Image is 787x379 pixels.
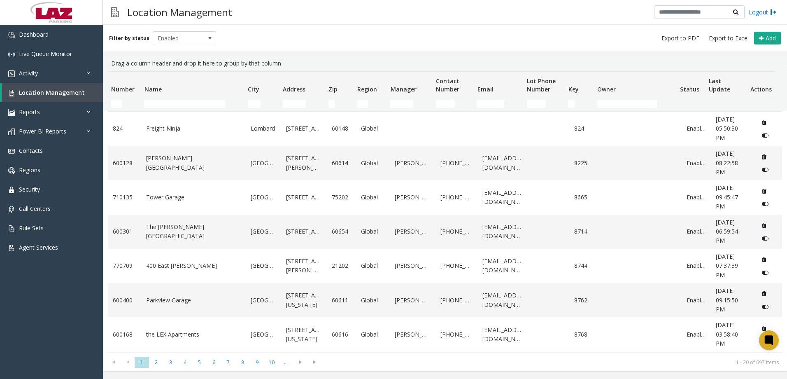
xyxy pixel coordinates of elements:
[436,77,459,93] span: Contact Number
[111,100,122,108] input: Number Filter
[251,193,276,202] a: [GEOGRAPHIC_DATA]
[716,286,747,314] a: [DATE] 09:15:50 PM
[19,166,40,174] span: Regions
[286,257,322,275] a: [STREET_ADDRESS][PERSON_NAME]
[111,2,119,22] img: pageIcon
[574,330,594,339] a: 8768
[113,159,136,168] a: 600128
[527,100,546,108] input: Lot Phone Number Filter
[758,300,773,313] button: Disable
[395,227,431,236] a: [PERSON_NAME]
[716,149,747,177] a: [DATE] 08:22:58 PM
[309,359,320,365] span: Go to the last page
[295,359,306,365] span: Go to the next page
[8,245,15,251] img: 'icon'
[766,34,776,42] span: Add
[716,150,738,176] span: [DATE] 08:22:58 PM
[594,96,677,111] td: Owner Filter
[113,296,136,305] a: 600400
[357,85,377,93] span: Region
[144,100,225,108] input: Name Filter
[391,85,417,93] span: Manager
[433,96,474,111] td: Contact Number Filter
[8,90,15,96] img: 'icon'
[146,193,241,202] a: Tower Garage
[327,359,779,366] kendo-pager-info: 1 - 20 of 697 items
[108,96,141,111] td: Number Filter
[361,193,384,202] a: Global
[328,100,335,108] input: Zip Filter
[747,96,776,111] td: Actions Filter
[568,100,575,108] input: Key Filter
[706,33,752,44] button: Export to Excel
[8,225,15,232] img: 'icon'
[770,8,777,16] img: logout
[477,100,504,108] input: Email Filter
[716,321,747,348] a: [DATE] 03:58:40 PM
[221,357,235,368] span: Page 7
[2,83,103,102] a: Location Management
[677,96,706,111] td: Status Filter
[123,2,236,22] h3: Location Management
[758,185,771,198] button: Delete
[332,261,351,270] a: 21202
[440,261,472,270] a: [PHONE_NUMBER]
[250,357,264,368] span: Page 9
[8,167,15,174] img: 'icon'
[597,85,616,93] span: Owner
[19,243,58,251] span: Agent Services
[758,232,773,245] button: Disable
[482,154,523,172] a: [EMAIL_ADDRESS][DOMAIN_NAME]
[286,227,322,236] a: [STREET_ADDRESS]
[332,330,351,339] a: 60616
[251,261,276,270] a: [GEOGRAPHIC_DATA]
[354,96,387,111] td: Region Filter
[482,291,523,309] a: [EMAIL_ADDRESS][DOMAIN_NAME]
[574,193,594,202] a: 8665
[207,357,221,368] span: Page 6
[113,261,136,270] a: 770709
[716,218,738,245] span: [DATE] 06:59:54 PM
[361,296,384,305] a: Global
[283,100,306,108] input: Address Filter
[286,325,322,344] a: [STREET_ADDRESS][US_STATE]
[113,193,136,202] a: 710135
[597,100,658,108] input: Owner Filter
[279,357,293,368] span: Page 11
[19,108,40,116] span: Reports
[758,163,773,176] button: Disable
[677,72,706,96] th: Status
[111,85,135,93] span: Number
[687,296,706,305] a: Enabled
[361,159,384,168] a: Global
[482,222,523,241] a: [EMAIL_ADDRESS][DOMAIN_NAME]
[758,335,773,348] button: Disable
[716,321,738,347] span: [DATE] 03:58:40 PM
[390,100,413,108] input: Manager Filter
[361,124,384,133] a: Global
[146,124,241,133] a: Freight Ninja
[113,227,136,236] a: 600301
[361,261,384,270] a: Global
[574,261,594,270] a: 8744
[687,261,706,270] a: Enabled
[146,222,241,241] a: The [PERSON_NAME][GEOGRAPHIC_DATA]
[716,253,738,279] span: [DATE] 07:37:39 PM
[565,96,594,111] td: Key Filter
[8,109,15,116] img: 'icon'
[687,330,706,339] a: Enabled
[361,227,384,236] a: Global
[103,71,787,353] div: Data table
[574,296,594,305] a: 8762
[574,124,594,133] a: 824
[19,89,85,96] span: Location Management
[8,148,15,154] img: 'icon'
[325,96,354,111] td: Zip Filter
[8,51,15,58] img: 'icon'
[8,187,15,193] img: 'icon'
[19,50,72,58] span: Live Queue Monitor
[687,193,706,202] a: Enabled
[758,219,771,232] button: Delete
[716,252,747,280] a: [DATE] 07:37:39 PM
[395,193,431,202] a: [PERSON_NAME]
